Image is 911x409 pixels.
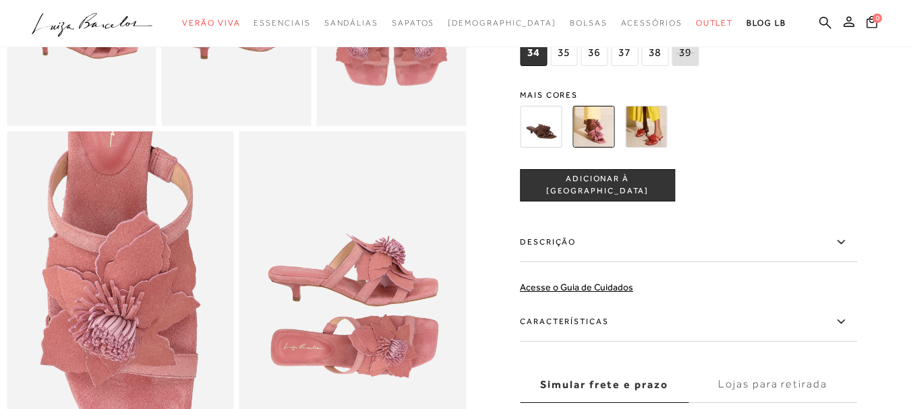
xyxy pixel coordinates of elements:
a: categoryNavScreenReaderText [392,11,434,36]
button: 0 [862,15,881,33]
img: SANDÁLIA DE CAMURÇA CAFÉ COM FLOR APLICADA E SALTO BAIXO KITTEN HEEL [520,106,562,148]
a: categoryNavScreenReaderText [254,11,310,36]
span: 36 [581,40,608,66]
img: SANDÁLIA DE CAMURÇA ROSA QUARTZO COM FLOR APLICADA E SALTO BAIXO KITTEN HEEL [572,106,614,148]
button: ADICIONAR À [GEOGRAPHIC_DATA] [520,169,675,201]
span: 0 [873,13,882,23]
span: ADICIONAR À [GEOGRAPHIC_DATA] [521,174,674,197]
label: Descrição [520,223,857,262]
a: categoryNavScreenReaderText [324,11,378,36]
span: 39 [672,40,699,66]
span: Essenciais [254,18,310,28]
img: SANDÁLIA DE CAMURÇA VERMELHO CAIENA COM FLOR APLICADA E SALTO BAIXO KITTEN HEEL [625,106,667,148]
span: Sapatos [392,18,434,28]
label: Características [520,303,857,342]
span: Sandálias [324,18,378,28]
span: Verão Viva [182,18,240,28]
a: categoryNavScreenReaderText [570,11,608,36]
span: Mais cores [520,91,857,99]
span: 37 [611,40,638,66]
a: BLOG LB [746,11,786,36]
span: [DEMOGRAPHIC_DATA] [448,18,556,28]
label: Simular frete e prazo [520,367,688,403]
a: categoryNavScreenReaderText [621,11,682,36]
span: Outlet [696,18,734,28]
a: noSubCategoriesText [448,11,556,36]
a: categoryNavScreenReaderText [182,11,240,36]
span: 34 [520,40,547,66]
span: 38 [641,40,668,66]
label: Lojas para retirada [688,367,857,403]
span: BLOG LB [746,18,786,28]
span: Acessórios [621,18,682,28]
span: Bolsas [570,18,608,28]
span: 35 [550,40,577,66]
a: Acesse o Guia de Cuidados [520,282,633,292]
a: categoryNavScreenReaderText [696,11,734,36]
